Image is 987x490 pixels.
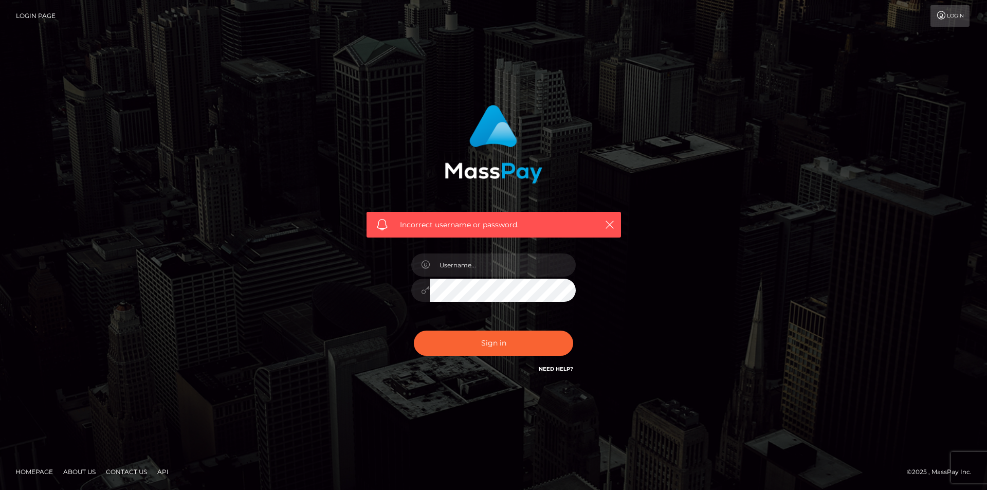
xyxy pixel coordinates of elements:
[11,464,57,480] a: Homepage
[445,105,542,184] img: MassPay Login
[153,464,173,480] a: API
[907,466,979,478] div: © 2025 , MassPay Inc.
[414,331,573,356] button: Sign in
[102,464,151,480] a: Contact Us
[430,253,576,277] input: Username...
[539,366,573,372] a: Need Help?
[59,464,100,480] a: About Us
[930,5,970,27] a: Login
[400,220,588,230] span: Incorrect username or password.
[16,5,56,27] a: Login Page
